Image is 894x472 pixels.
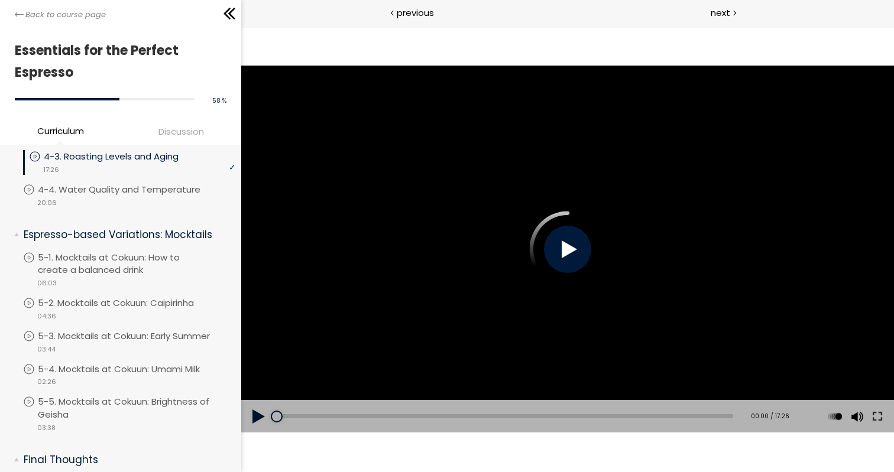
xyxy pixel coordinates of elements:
span: Discussion [158,125,204,138]
p: Final Thoughts [24,453,226,467]
span: 58 % [212,96,226,105]
button: Play back rate [585,374,603,407]
button: Volume [606,374,624,407]
p: 4-3. Roasting Levels and Aging [44,150,202,163]
span: previous [397,6,434,19]
div: Change playback rate [583,374,604,407]
span: 17:26 [43,165,59,175]
a: Back to course page [15,9,106,21]
span: 20:06 [37,198,57,208]
p: 4-4. Water Quality and Temperature [38,183,224,196]
span: next [711,6,730,19]
div: 00:00 / 17:26 [503,386,548,395]
iframe: To enrich screen reader interactions, please activate Accessibility in Grammarly extension settings [241,26,894,472]
p: Espresso-based Variations: Mocktails [24,227,226,242]
h1: Essentials for the Perfect Espresso [15,40,221,84]
span: Curriculum [37,124,84,138]
span: Back to course page [25,9,106,21]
